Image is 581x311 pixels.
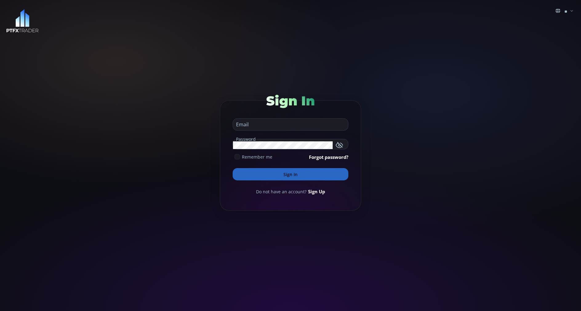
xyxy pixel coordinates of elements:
button: Sign In [233,168,348,180]
a: Sign Up [308,188,325,195]
span: Sign In [266,93,315,109]
span: Remember me [242,154,272,160]
a: Forgot password? [309,154,348,160]
img: LOGO [6,9,39,33]
div: Do not have an account? [233,188,348,195]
